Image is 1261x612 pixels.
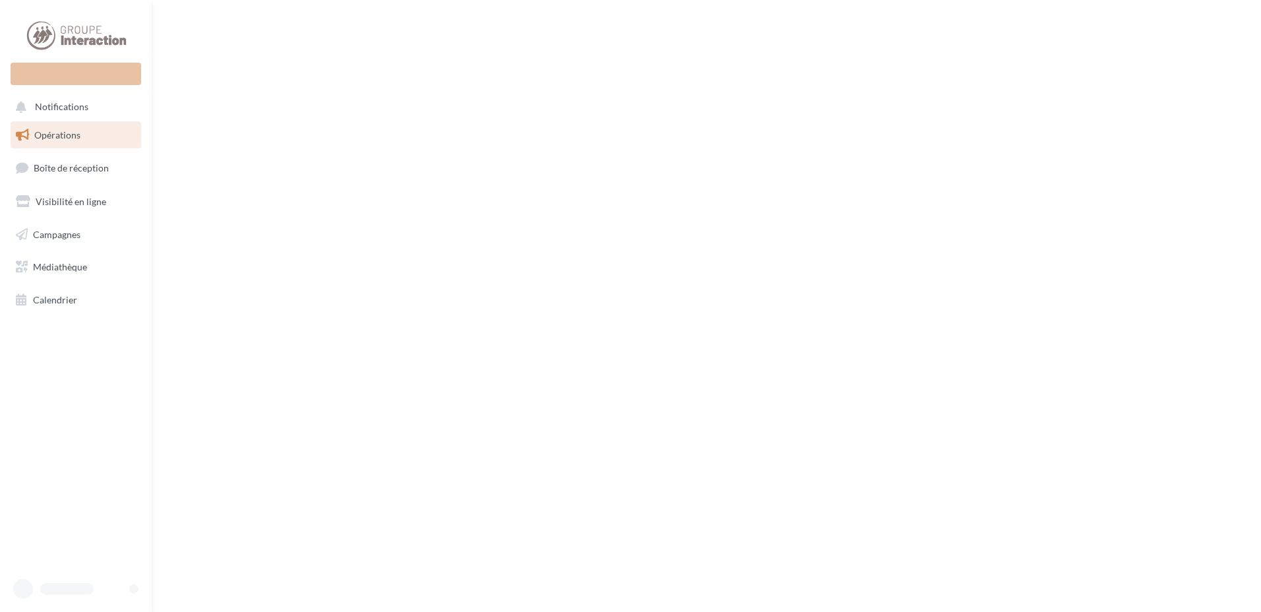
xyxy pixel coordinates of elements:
[8,154,144,182] a: Boîte de réception
[33,294,77,305] span: Calendrier
[11,63,141,85] div: Nouvelle campagne
[8,286,144,314] a: Calendrier
[8,221,144,249] a: Campagnes
[8,188,144,216] a: Visibilité en ligne
[35,102,88,113] span: Notifications
[36,196,106,207] span: Visibilité en ligne
[34,129,80,140] span: Opérations
[8,253,144,281] a: Médiathèque
[33,261,87,272] span: Médiathèque
[8,121,144,149] a: Opérations
[34,162,109,173] span: Boîte de réception
[33,228,80,239] span: Campagnes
